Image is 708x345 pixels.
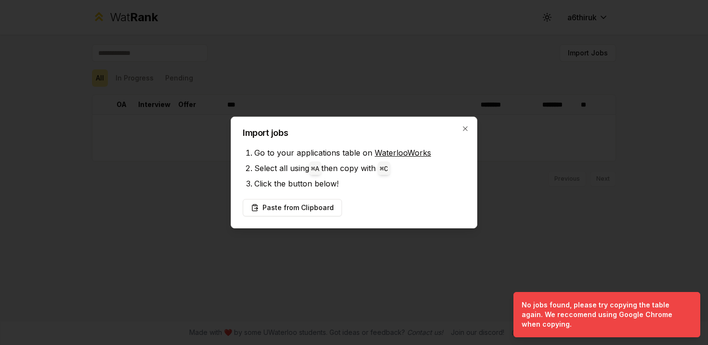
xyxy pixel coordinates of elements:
h2: Import jobs [243,129,465,137]
li: Select all using then copy with [254,160,465,176]
div: No jobs found, please try copying the table again. We reccomend using Google Chrome when copying. [522,300,688,329]
button: Paste from Clipboard [243,199,342,216]
li: Go to your applications table on [254,145,465,160]
a: WaterlooWorks [375,148,431,158]
li: Click the button below! [254,176,465,191]
code: ⌘ C [380,165,388,173]
code: ⌘ A [311,165,319,173]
